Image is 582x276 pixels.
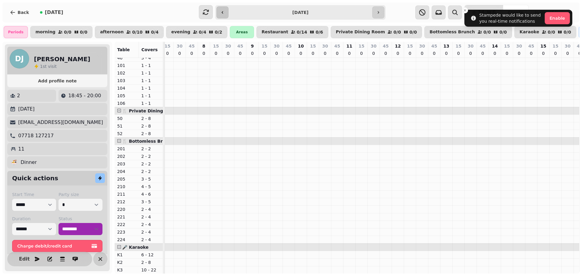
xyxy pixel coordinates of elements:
[424,26,512,38] button: Bottomless Brunch0/00/0
[213,50,218,56] p: 0
[250,50,255,56] p: 0
[177,50,182,56] p: 0
[17,92,20,99] p: 2
[12,174,58,182] h2: Quick actions
[117,267,136,273] p: K3
[80,30,88,34] p: 0 / 0
[395,43,401,49] p: 12
[141,131,161,137] p: 2 - 8
[286,50,291,56] p: 0
[117,252,136,258] p: K1
[298,50,303,56] p: 0
[12,216,56,222] label: Duration
[189,50,194,56] p: 0
[316,30,323,34] p: 0 / 6
[141,229,161,235] p: 2 - 4
[18,253,30,265] button: Edit
[141,70,161,76] p: 1 - 1
[407,43,413,49] p: 15
[165,50,170,56] p: 0
[141,259,161,265] p: 2 - 8
[262,50,267,56] p: 0
[21,159,37,166] p: Dinner
[251,43,254,49] p: 9
[336,30,385,35] p: Private Dining Room
[141,115,161,121] p: 2 - 8
[529,50,533,56] p: 0
[199,30,206,34] p: 0 / 4
[443,43,449,49] p: 13
[21,257,28,261] span: Edit
[117,206,136,212] p: 220
[141,206,161,212] p: 2 - 4
[117,184,136,190] p: 210
[64,30,72,34] p: 0 / 0
[553,43,558,49] p: 15
[117,161,136,167] p: 203
[117,229,136,235] p: 223
[117,123,136,129] p: 51
[540,43,546,49] p: 15
[274,43,279,49] p: 30
[17,244,90,248] span: Charge debit/credit card
[117,70,136,76] p: 102
[346,43,352,49] p: 11
[359,50,364,56] p: 0
[504,43,510,49] p: 15
[528,43,534,49] p: 45
[100,30,124,35] p: afternoon
[141,191,161,197] p: 4 - 6
[141,123,161,129] p: 2 - 8
[225,43,231,49] p: 30
[286,43,292,49] p: 45
[431,43,437,49] p: 45
[11,159,17,166] p: 🍜
[335,50,339,56] p: 0
[141,153,161,159] p: 2 - 2
[545,12,570,24] button: Enable
[141,62,161,68] p: 1 - 1
[117,237,136,243] p: 224
[12,191,56,198] label: Start Time
[541,50,546,56] p: 0
[5,5,34,20] button: Back
[117,93,136,99] p: 105
[117,176,136,182] p: 205
[310,50,315,56] p: 0
[297,30,307,34] p: 0 / 14
[334,43,340,49] p: 45
[393,30,401,34] p: 0 / 0
[359,43,364,49] p: 15
[30,26,92,38] button: morning0/00/0
[480,43,486,49] p: 45
[237,43,243,49] p: 45
[151,30,159,34] p: 0 / 4
[141,78,161,84] p: 1 - 1
[226,50,230,56] p: 0
[68,92,101,99] p: 18:45 - 20:00
[141,168,161,175] p: 2 - 2
[15,55,24,62] span: DJ
[298,43,304,49] p: 10
[517,50,521,56] p: 0
[141,85,161,91] p: 1 - 1
[18,10,29,15] span: Back
[141,100,161,106] p: 1 - 1
[117,214,136,220] p: 221
[117,191,136,197] p: 211
[407,50,412,56] p: 0
[177,43,182,49] p: 30
[117,100,136,106] p: 106
[18,105,35,113] p: [DATE]
[12,240,102,252] button: Charge debit/credit card
[141,55,161,61] p: 3 - 4
[59,216,102,222] label: Status
[238,50,242,56] p: 0
[117,62,136,68] p: 101
[456,43,461,49] p: 15
[230,26,254,38] div: Areas
[331,26,422,38] button: Private Dining Room0/00/0
[117,168,136,175] p: 204
[444,50,449,56] p: 0
[462,7,468,13] button: Close toast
